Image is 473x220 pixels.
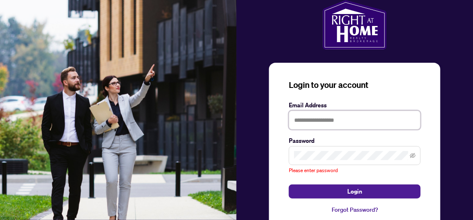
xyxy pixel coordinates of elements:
[289,79,421,91] h3: Login to your account
[289,101,421,110] label: Email Address
[289,185,421,199] button: Login
[289,136,421,145] label: Password
[347,185,362,198] span: Login
[289,167,338,173] span: Please enter password
[410,153,416,158] span: eye-invisible
[289,205,421,214] a: Forgot Password?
